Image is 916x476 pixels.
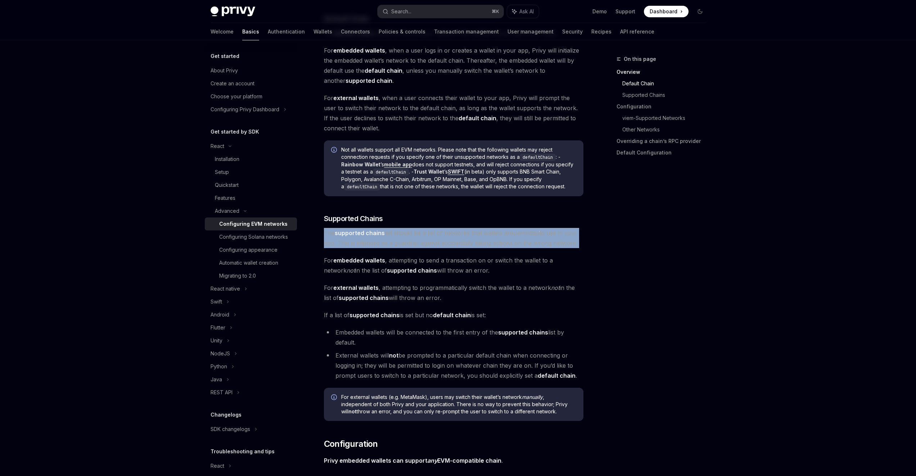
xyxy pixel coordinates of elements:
[211,127,259,136] h5: Get started by SDK
[344,183,380,190] code: defaultChain
[211,410,242,419] h5: Changelogs
[324,214,383,224] span: Supported Chains
[211,92,262,101] div: Choose your platform
[205,192,297,205] a: Features
[215,207,239,215] div: Advanced
[341,23,370,40] a: Connectors
[333,94,379,102] strong: external wallets
[211,349,230,358] div: NodeJS
[341,394,576,415] span: For external wallets (e.g. MetaMask), users may switch their wallet’s network , independent of bo...
[513,229,539,237] em: permitted
[324,455,583,466] span: .
[211,297,222,306] div: Swift
[620,23,654,40] a: API reference
[414,169,444,175] strong: Trust Wallet
[427,457,437,464] em: any
[346,77,392,84] strong: supported chain
[378,5,504,18] button: Search...⌘K
[324,228,583,248] span: The list should be a list of networks that wallets are to use in your app. This is intended as a ...
[346,77,392,85] a: supported chain
[211,323,225,332] div: Flutter
[211,23,234,40] a: Welcome
[215,168,229,176] div: Setup
[365,67,402,74] strong: default chain
[211,142,224,151] div: React
[313,23,332,40] a: Wallets
[591,23,612,40] a: Recipes
[215,181,239,189] div: Quickstart
[205,230,297,243] a: Configuring Solana networks
[622,78,712,89] a: Default Chain
[519,8,534,15] span: Ask AI
[219,271,256,280] div: Migrating to 2.0
[379,23,425,40] a: Policies & controls
[205,243,297,256] a: Configuring appearance
[694,6,706,17] button: Toggle dark mode
[433,311,471,319] a: default chain
[333,257,385,264] strong: embedded wallets
[211,425,250,434] div: SDK changelogs
[391,7,411,16] div: Search...
[373,169,409,176] code: defaultChain
[215,155,239,163] div: Installation
[617,135,712,147] a: Overriding a chain’s RPC provider
[615,8,635,15] a: Support
[389,352,398,359] strong: not
[211,310,229,319] div: Android
[341,161,380,167] strong: Rainbow Wallet
[211,105,279,114] div: Configuring Privy Dashboard
[268,23,305,40] a: Authentication
[211,336,222,345] div: Unity
[622,124,712,135] a: Other Networks
[538,372,576,379] strong: default chain
[324,438,378,450] span: Configuration
[215,194,235,202] div: Features
[349,311,400,319] strong: supported chains
[448,169,464,175] a: SWIFT
[592,8,607,15] a: Demo
[324,457,501,464] strong: Privy embedded wallets can support EVM-compatible chain
[205,217,297,230] a: Configuring EVM networks
[384,161,412,168] a: mobile app
[211,52,239,60] h5: Get started
[211,6,255,17] img: dark logo
[219,220,288,228] div: Configuring EVM networks
[324,283,583,303] span: For , attempting to programmatically switch the wallet to a network in the list of will throw an ...
[205,269,297,282] a: Migrating to 2.0
[339,294,389,301] strong: supported chains
[551,284,560,291] em: not
[324,45,583,86] span: For , when a user logs in or creates a wallet in your app, Privy will initialize the embedded wal...
[624,55,656,63] span: On this page
[331,394,338,401] svg: Info
[205,153,297,166] a: Installation
[324,93,583,133] span: For , when a user connects their wallet to your app, Privy will prompt the user to switch their n...
[507,23,554,40] a: User management
[211,462,224,470] div: React
[324,310,583,320] span: If a list of is set but no is set:
[211,375,222,384] div: Java
[205,256,297,269] a: Automatic wallet creation
[242,23,259,40] a: Basics
[205,90,297,103] a: Choose your platform
[335,229,385,237] strong: supported chains
[434,23,499,40] a: Transaction management
[211,362,227,371] div: Python
[219,246,277,254] div: Configuring appearance
[205,77,297,90] a: Create an account
[205,166,297,179] a: Setup
[617,147,712,158] a: Default Configuration
[348,408,357,414] strong: not
[211,447,275,456] h5: Troubleshooting and tips
[211,79,254,88] div: Create an account
[333,47,385,54] strong: embedded wallets
[324,255,583,275] span: For , attempting to send a transaction on or switch the wallet to a network in the list of will t...
[507,5,539,18] button: Ask AI
[211,284,240,293] div: React native
[622,89,712,101] a: Supported Chains
[211,66,238,75] div: About Privy
[205,179,297,192] a: Quickstart
[205,64,297,77] a: About Privy
[520,154,556,161] code: defaultChain
[617,66,712,78] a: Overview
